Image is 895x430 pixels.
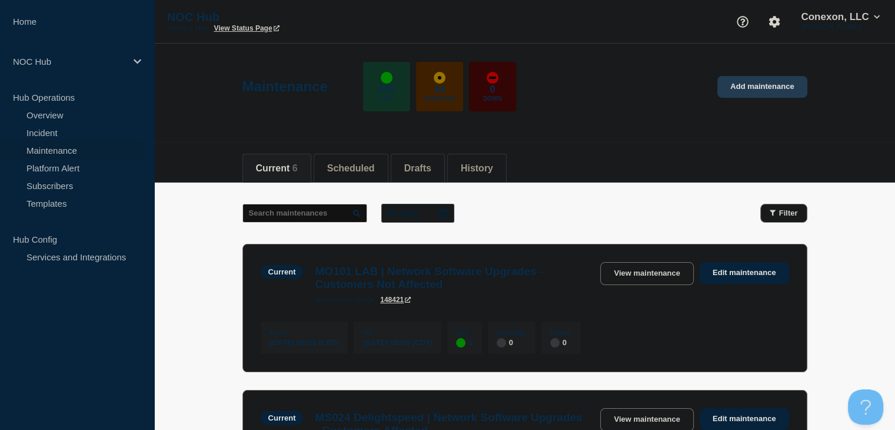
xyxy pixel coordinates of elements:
div: Current [268,267,296,276]
p: All dates [388,209,420,217]
span: Filter [779,209,798,217]
div: 0 [497,337,527,348]
h3: MO101 LAB | Network Software Upgrades - Customers Not Affected [315,265,588,291]
button: Support [730,9,755,34]
a: View Status Page [214,24,279,32]
input: Search maintenances [242,204,367,223]
div: 1 [456,337,473,348]
button: Conexon, LLC [798,11,882,23]
a: Add maintenance [717,76,807,98]
p: Down : [550,328,572,337]
a: View maintenance [600,262,693,285]
div: down [487,72,498,84]
iframe: Help Scout Beacon - Open [848,389,883,425]
p: 44 [434,84,445,95]
a: Edit maintenance [700,408,789,430]
p: To : [362,328,432,337]
div: 0 [550,337,572,348]
a: Edit maintenance [700,262,789,284]
p: NOC Hub [167,11,402,24]
button: All dates [381,204,454,223]
div: affected [434,72,445,84]
button: Scheduled [327,163,375,174]
a: 148421 [380,296,411,304]
div: Current [268,414,296,422]
p: page [315,296,374,304]
p: 546 [378,84,395,95]
div: [DATE] 00:00 (CDT) [270,337,340,347]
h1: Maintenance [242,78,328,95]
p: From : [270,328,340,337]
button: Account settings [762,9,787,34]
p: Affected [424,95,455,102]
button: Current 6 [256,163,298,174]
span: maintenance [315,296,358,304]
div: disabled [550,338,560,348]
div: [DATE] 05:00 (CDT) [362,337,432,347]
p: [PERSON_NAME] [798,23,882,31]
button: History [461,163,493,174]
span: 6 [292,163,298,173]
div: up [381,72,392,84]
button: Drafts [404,163,431,174]
div: up [456,338,465,348]
p: Down [483,95,502,102]
p: Up : [456,328,473,337]
p: Affected : [497,328,527,337]
p: 0 [490,84,495,95]
p: NOC Hub [13,57,126,67]
p: Up [382,95,391,102]
p: Primary Hub [167,24,209,32]
div: disabled [497,338,506,348]
button: Filter [760,204,807,223]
